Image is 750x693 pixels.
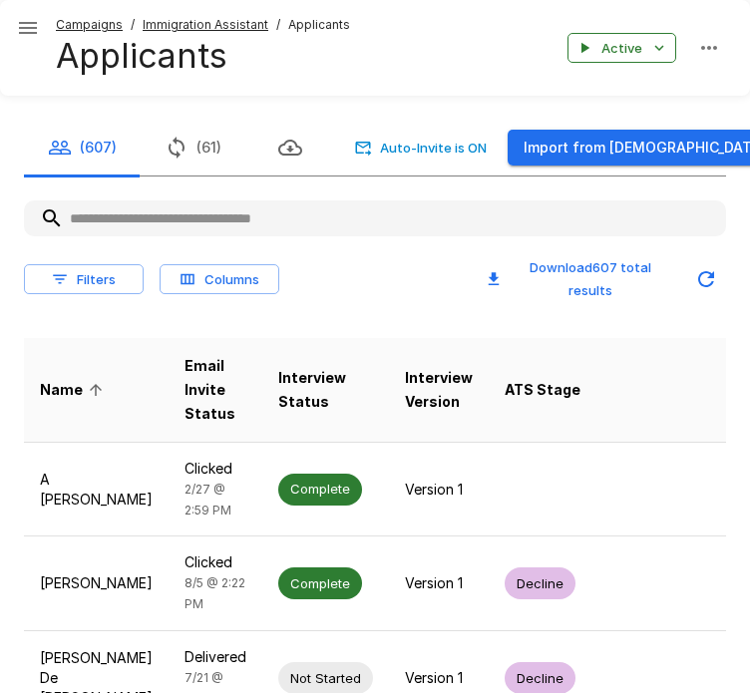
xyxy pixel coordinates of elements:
[131,15,135,35] span: /
[278,574,362,593] span: Complete
[185,552,246,572] p: Clicked
[405,668,473,688] p: Version 1
[24,264,144,295] button: Filters
[278,366,373,414] span: Interview Status
[288,15,350,35] span: Applicants
[278,669,373,688] span: Not Started
[567,33,676,64] button: Active
[276,15,280,35] span: /
[505,574,575,593] span: Decline
[24,120,141,175] button: (607)
[405,573,473,593] p: Version 1
[185,354,246,426] span: Email Invite Status
[405,480,473,500] p: Version 1
[278,480,362,499] span: Complete
[185,482,231,518] span: 2/27 @ 2:59 PM
[160,264,279,295] button: Columns
[686,259,726,299] button: Updated Today - 4:34 PM
[185,575,245,611] span: 8/5 @ 2:22 PM
[40,378,109,402] span: Name
[56,35,350,77] h4: Applicants
[143,17,268,32] u: Immigration Assistant
[479,252,678,306] button: Download607 total results
[351,133,492,164] button: Auto-Invite is ON
[505,669,575,688] span: Decline
[40,573,153,593] p: [PERSON_NAME]
[505,378,580,402] span: ATS Stage
[56,17,123,32] u: Campaigns
[185,647,246,667] p: Delivered
[185,459,246,479] p: Clicked
[40,470,153,510] p: A [PERSON_NAME]
[405,366,473,414] span: Interview Version
[141,120,245,175] button: (61)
